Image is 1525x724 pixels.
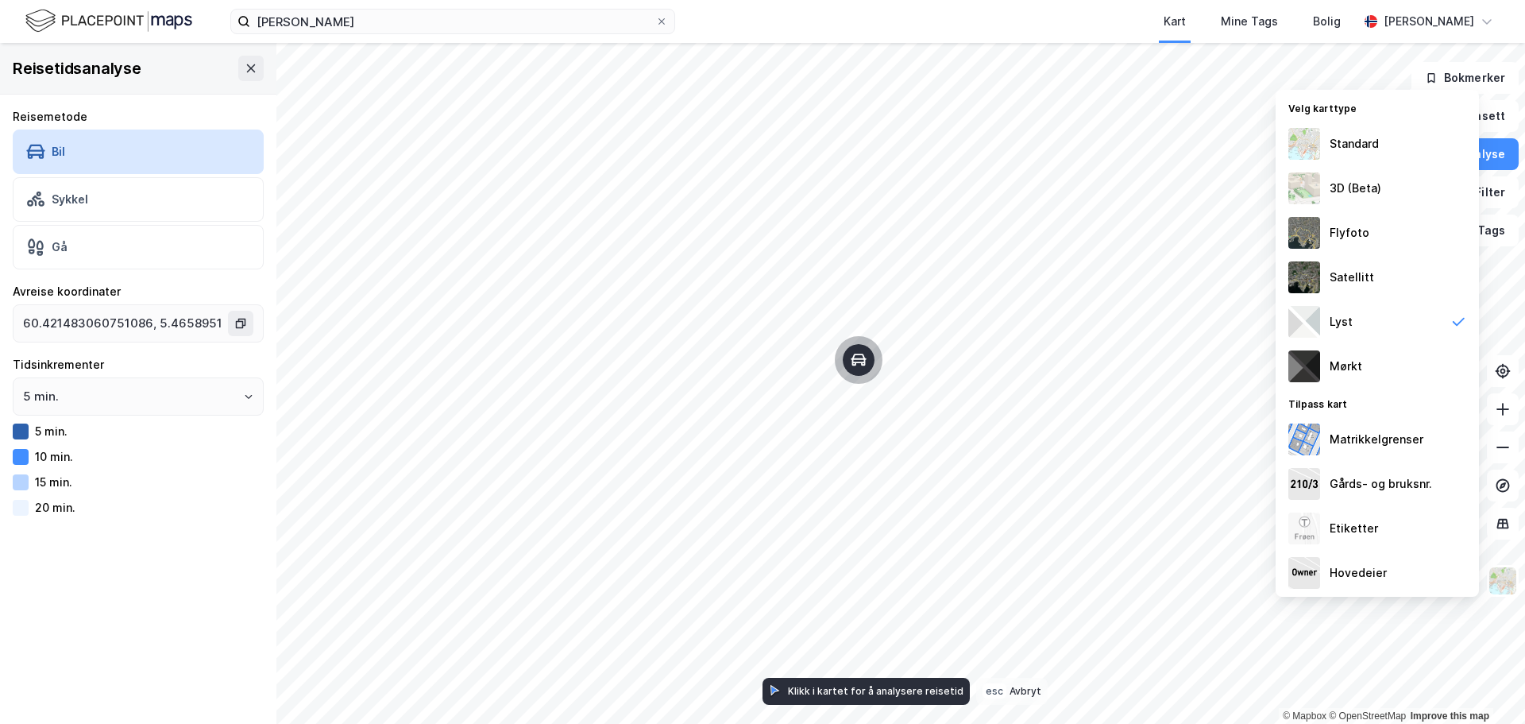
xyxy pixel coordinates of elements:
[1446,648,1525,724] div: Kontrollprogram for chat
[1411,710,1489,722] a: Improve this map
[1329,710,1406,722] a: OpenStreetMap
[13,355,264,374] div: Tidsinkrementer
[1330,357,1362,376] div: Mørkt
[1288,172,1320,204] img: Z
[1330,430,1423,449] div: Matrikkelgrenser
[1313,12,1341,31] div: Bolig
[1445,215,1519,246] button: Tags
[25,7,192,35] img: logo.f888ab2527a4732fd821a326f86c7f29.svg
[14,378,263,415] input: ClearOpen
[1330,312,1353,331] div: Lyst
[14,305,231,342] input: Klikk i kartet for å velge avreisested
[1442,176,1519,208] button: Filter
[1330,179,1381,198] div: 3D (Beta)
[1288,557,1320,589] img: majorOwner.b5e170eddb5c04bfeeff.jpeg
[1384,12,1474,31] div: [PERSON_NAME]
[1446,648,1525,724] iframe: Chat Widget
[1288,261,1320,293] img: 9k=
[52,145,65,158] div: Bil
[1288,217,1320,249] img: Z
[1330,134,1379,153] div: Standard
[1288,513,1320,544] img: Z
[1330,223,1369,242] div: Flyfoto
[242,390,255,403] button: Open
[52,192,88,206] div: Sykkel
[1276,389,1479,417] div: Tilpass kart
[1221,12,1278,31] div: Mine Tags
[1330,474,1432,494] div: Gårds- og bruksnr.
[1288,468,1320,500] img: cadastreKeys.547ab17ec502f5a4ef2b.jpeg
[1330,519,1378,538] div: Etiketter
[1488,566,1518,596] img: Z
[52,240,68,254] div: Gå
[13,282,264,301] div: Avreise koordinater
[35,475,72,489] div: 15 min.
[1164,12,1186,31] div: Kart
[13,56,141,81] div: Reisetidsanalyse
[1288,424,1320,455] img: cadastreBorders.cfe08de4b5ddd52a10de.jpeg
[250,10,655,33] input: Søk på adresse, matrikkel, gårdeiere, leietakere eller personer
[1283,710,1326,722] a: Mapbox
[13,107,264,126] div: Reisemetode
[35,450,73,463] div: 10 min.
[1288,306,1320,338] img: luj3wr1y2y3+OchiMxRmMxRlscgabnMEmZ7DJGWxyBpucwSZnsMkZbHIGm5zBJmewyRlscgabnMEmZ7DJGWxyBpucwSZnsMkZ...
[983,683,1006,699] div: esc
[1288,128,1320,160] img: Z
[1411,62,1519,94] button: Bokmerker
[35,424,68,438] div: 5 min.
[35,501,75,514] div: 20 min.
[1330,268,1374,287] div: Satellitt
[1330,563,1387,583] div: Hovedeier
[788,685,963,697] div: Klikk i kartet for å analysere reisetid
[1276,93,1479,122] div: Velg karttype
[1010,685,1041,697] div: Avbryt
[843,344,874,376] div: Map marker
[1288,350,1320,382] img: nCdM7BzjoCAAAAAElFTkSuQmCC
